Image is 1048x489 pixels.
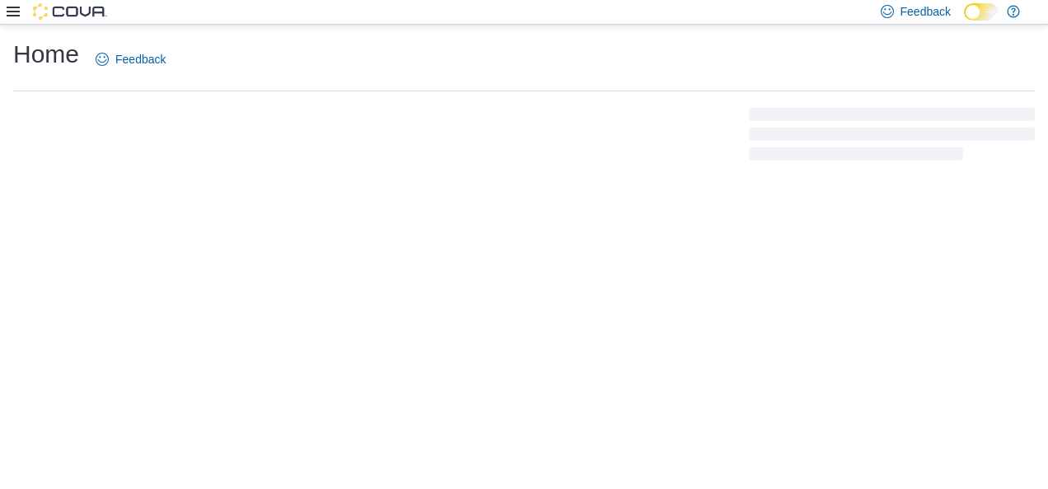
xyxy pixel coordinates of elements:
[89,43,172,76] a: Feedback
[901,3,951,20] span: Feedback
[115,51,166,68] span: Feedback
[749,111,1035,164] span: Loading
[964,3,999,21] input: Dark Mode
[33,3,107,20] img: Cova
[13,38,79,71] h1: Home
